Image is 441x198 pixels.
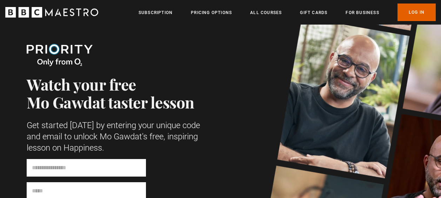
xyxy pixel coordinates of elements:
[191,9,232,16] a: Pricing Options
[27,120,206,153] p: Get started [DATE] by entering your unique code and email to unlock Mo Gawdat's free, inspiring l...
[139,4,436,21] nav: Primary
[300,9,327,16] a: Gift Cards
[250,9,282,16] a: All Courses
[397,4,436,21] a: Log In
[346,9,379,16] a: For business
[139,9,173,16] a: Subscription
[27,75,206,111] h1: Watch your free Mo Gawdat taster lesson
[5,7,98,18] svg: BBC Maestro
